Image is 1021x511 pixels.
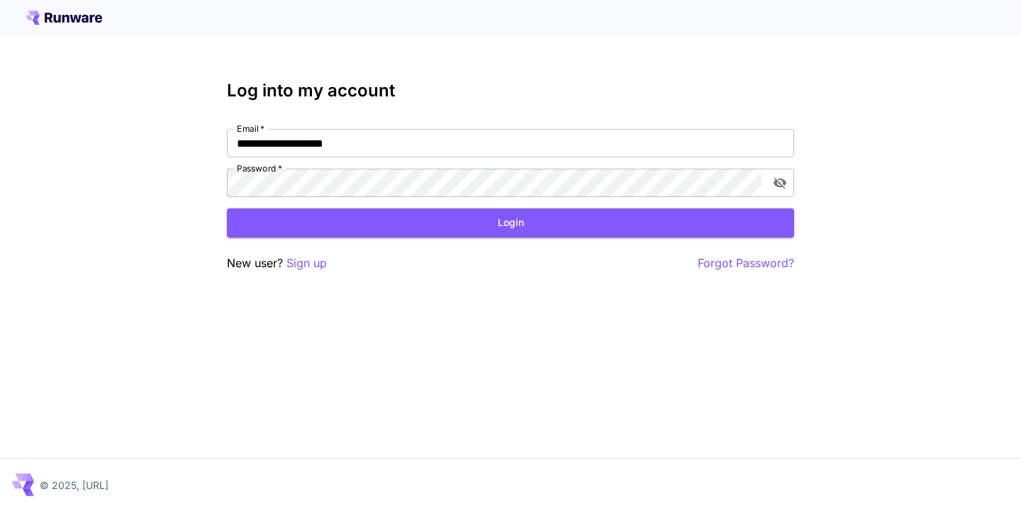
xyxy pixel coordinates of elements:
label: Email [237,123,264,135]
button: Forgot Password? [698,254,794,272]
h3: Log into my account [227,81,794,101]
p: New user? [227,254,327,272]
p: © 2025, [URL] [40,478,108,493]
label: Password [237,162,282,174]
button: toggle password visibility [767,170,793,196]
button: Login [227,208,794,237]
button: Sign up [286,254,327,272]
